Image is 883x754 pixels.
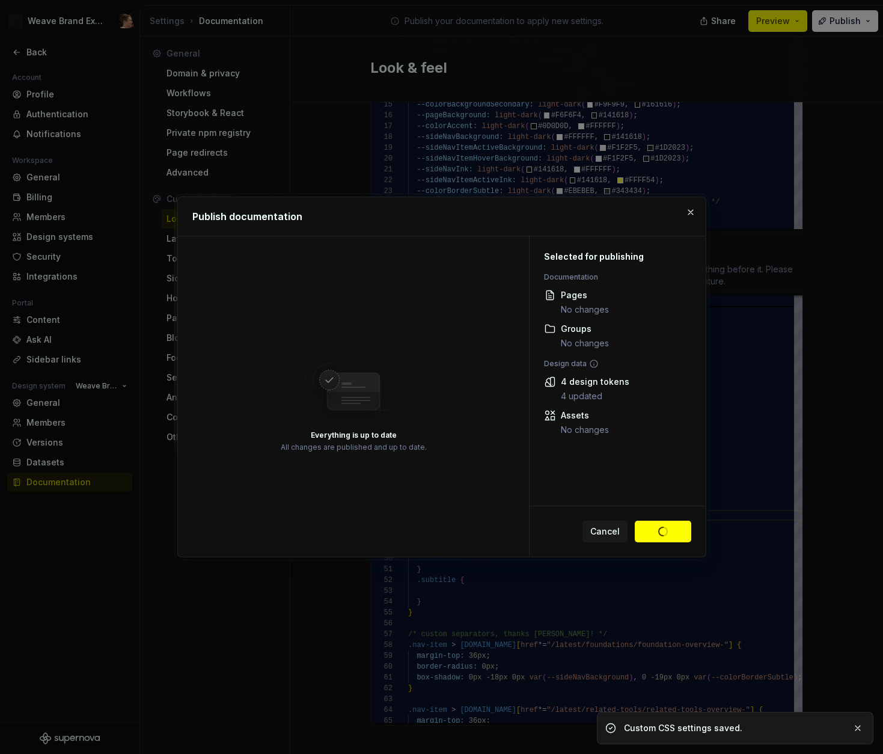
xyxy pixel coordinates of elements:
[590,526,620,538] span: Cancel
[310,431,396,440] div: Everything is up to date
[561,424,609,436] div: No changes
[192,209,691,224] h2: Publish documentation
[561,390,629,402] div: 4 updated
[561,289,609,301] div: Pages
[561,304,609,316] div: No changes
[561,337,609,349] div: No changes
[624,722,843,734] div: Custom CSS settings saved.
[561,409,609,421] div: Assets
[561,376,629,388] div: 4 design tokens
[544,251,677,263] div: Selected for publishing
[544,272,677,282] div: Documentation
[561,323,609,335] div: Groups
[582,521,628,542] button: Cancel
[280,443,426,452] div: All changes are published and up to date.
[544,359,677,369] div: Design data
